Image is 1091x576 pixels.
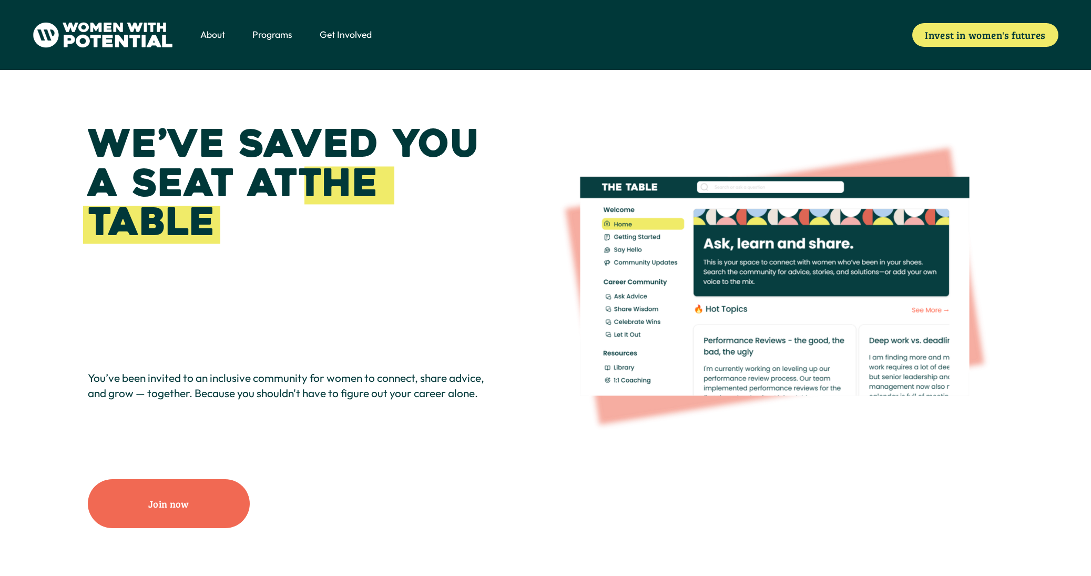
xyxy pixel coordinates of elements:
[88,159,392,247] span: The Table
[88,125,501,242] h1: We’ve saved you a seat at
[200,28,225,42] span: About
[320,27,372,42] a: folder dropdown
[912,23,1058,47] a: Invest in women's futures
[33,22,173,48] img: Women With Potential
[88,370,501,401] p: You’ve been invited to an inclusive community for women to connect, share advice, and grow — toge...
[320,28,372,42] span: Get Involved
[252,27,292,42] a: folder dropdown
[88,479,250,528] a: Join now
[252,28,292,42] span: Programs
[200,27,225,42] a: folder dropdown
